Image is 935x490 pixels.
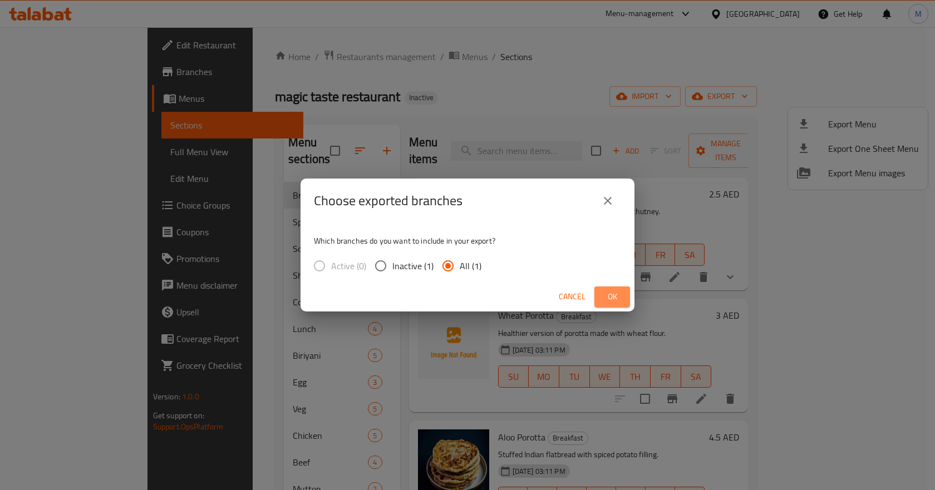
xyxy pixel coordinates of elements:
[331,259,366,273] span: Active (0)
[554,286,590,307] button: Cancel
[594,187,621,214] button: close
[603,290,621,304] span: Ok
[460,259,481,273] span: All (1)
[314,235,621,246] p: Which branches do you want to include in your export?
[594,286,630,307] button: Ok
[559,290,585,304] span: Cancel
[314,192,462,210] h2: Choose exported branches
[392,259,434,273] span: Inactive (1)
